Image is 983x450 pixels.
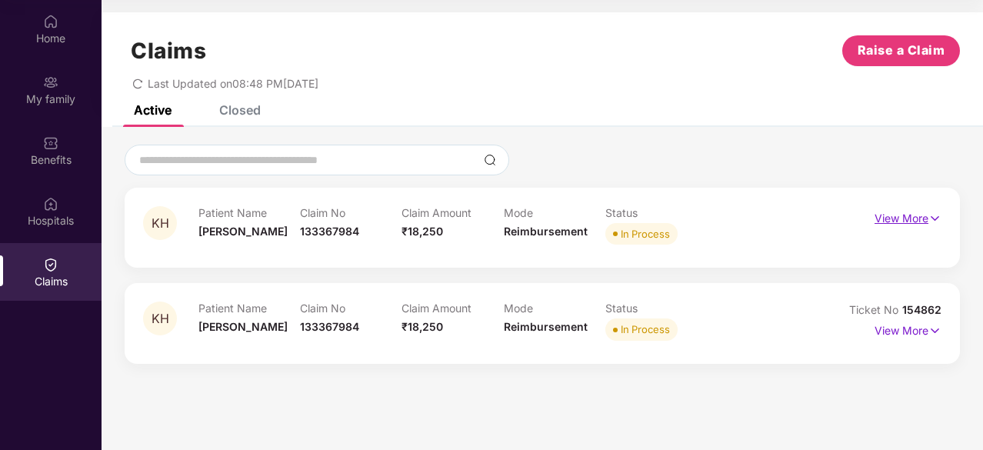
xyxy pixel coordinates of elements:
[484,154,496,166] img: svg+xml;base64,PHN2ZyBpZD0iU2VhcmNoLTMyeDMyIiB4bWxucz0iaHR0cDovL3d3dy53My5vcmcvMjAwMC9zdmciIHdpZH...
[300,225,359,238] span: 133367984
[902,303,941,316] span: 154862
[198,320,288,333] span: [PERSON_NAME]
[152,312,169,325] span: KH
[43,14,58,29] img: svg+xml;base64,PHN2ZyBpZD0iSG9tZSIgeG1sbnM9Imh0dHA6Ly93d3cudzMub3JnLzIwMDAvc3ZnIiB3aWR0aD0iMjAiIG...
[605,206,707,219] p: Status
[621,322,670,337] div: In Process
[132,77,143,90] span: redo
[43,135,58,151] img: svg+xml;base64,PHN2ZyBpZD0iQmVuZWZpdHMiIHhtbG5zPSJodHRwOi8vd3d3LnczLm9yZy8yMDAwL3N2ZyIgd2lkdGg9Ij...
[842,35,960,66] button: Raise a Claim
[43,196,58,212] img: svg+xml;base64,PHN2ZyBpZD0iSG9zcGl0YWxzIiB4bWxucz0iaHR0cDovL3d3dy53My5vcmcvMjAwMC9zdmciIHdpZHRoPS...
[198,302,300,315] p: Patient Name
[858,41,945,60] span: Raise a Claim
[402,206,503,219] p: Claim Amount
[300,302,402,315] p: Claim No
[504,206,605,219] p: Mode
[402,225,443,238] span: ₹18,250
[148,77,318,90] span: Last Updated on 08:48 PM[DATE]
[300,320,359,333] span: 133367984
[849,303,902,316] span: Ticket No
[928,210,941,227] img: svg+xml;base64,PHN2ZyB4bWxucz0iaHR0cDovL3d3dy53My5vcmcvMjAwMC9zdmciIHdpZHRoPSIxNyIgaGVpZ2h0PSIxNy...
[402,302,503,315] p: Claim Amount
[875,318,941,339] p: View More
[43,257,58,272] img: svg+xml;base64,PHN2ZyBpZD0iQ2xhaW0iIHhtbG5zPSJodHRwOi8vd3d3LnczLm9yZy8yMDAwL3N2ZyIgd2lkdGg9IjIwIi...
[152,217,169,230] span: KH
[504,320,588,333] span: Reimbursement
[43,75,58,90] img: svg+xml;base64,PHN2ZyB3aWR0aD0iMjAiIGhlaWdodD0iMjAiIHZpZXdCb3g9IjAgMCAyMCAyMCIgZmlsbD0ibm9uZSIgeG...
[605,302,707,315] p: Status
[402,320,443,333] span: ₹18,250
[504,225,588,238] span: Reimbursement
[131,38,206,64] h1: Claims
[198,225,288,238] span: [PERSON_NAME]
[928,322,941,339] img: svg+xml;base64,PHN2ZyB4bWxucz0iaHR0cDovL3d3dy53My5vcmcvMjAwMC9zdmciIHdpZHRoPSIxNyIgaGVpZ2h0PSIxNy...
[134,102,172,118] div: Active
[875,206,941,227] p: View More
[504,302,605,315] p: Mode
[219,102,261,118] div: Closed
[300,206,402,219] p: Claim No
[621,226,670,242] div: In Process
[198,206,300,219] p: Patient Name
